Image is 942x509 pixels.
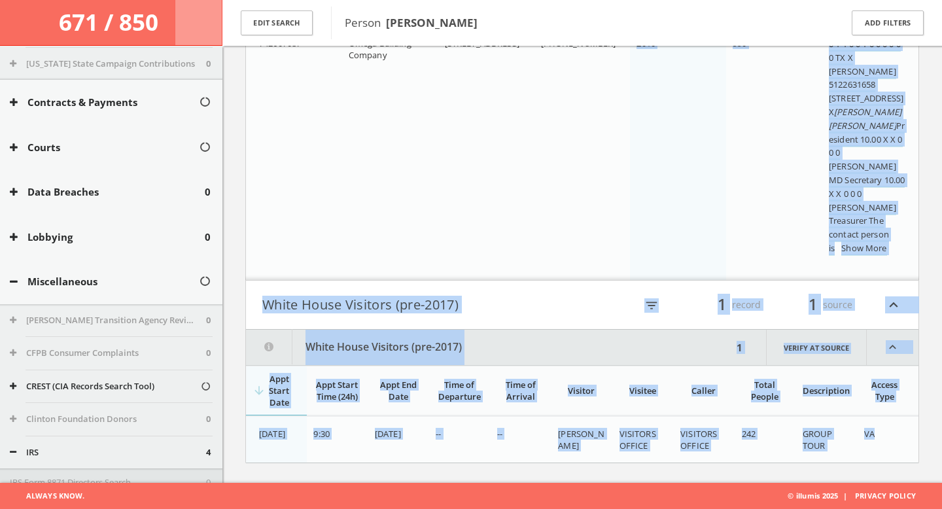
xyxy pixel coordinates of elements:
i: expand_less [885,294,902,316]
div: Description [803,385,849,396]
div: Visitor [558,385,604,396]
div: Appt Start Time (24h) [313,379,360,402]
button: Contracts & Payments [10,95,199,110]
span: 0 [205,184,211,200]
div: Appt Start Date [259,373,299,408]
div: grid [246,416,918,463]
button: Clinton Foundation Donors [10,413,206,426]
b: [PERSON_NAME] [386,15,478,30]
div: Caller [680,385,727,396]
span: 0 [206,347,211,360]
em: [PERSON_NAME] [834,106,901,118]
span: 1 [712,293,732,316]
span: 9:30 [313,428,330,440]
div: record [682,294,761,316]
a: 0 1 1 0 0 1 0 0 0 0 0 0 TX X [PERSON_NAME] 5122631658 [STREET_ADDRESS] X[PERSON_NAME] [PERSON_NAM... [829,38,905,256]
span: -- [497,428,502,440]
span: 4 [206,446,211,459]
div: Time of Departure [436,379,482,402]
span: © illumis 2025 [788,483,932,509]
span: Omega Building Company [349,37,411,61]
button: Data Breaches [10,184,205,200]
div: Access Type [864,379,905,402]
a: Show More [841,242,886,256]
button: Edit Search [241,10,313,36]
button: CREST (CIA Records Search Tool) [10,380,200,393]
span: 1 [803,293,823,316]
button: Courts [10,140,199,155]
span: VA [864,428,875,440]
div: Time of Arrival [497,379,544,402]
div: Appt End Date [375,379,421,402]
span: 0 [206,476,211,489]
a: Privacy Policy [855,491,916,500]
button: White House Visitors (pre-2017) [262,294,582,316]
span: VISITORS OFFICE [680,428,717,451]
span: 0 [205,230,211,245]
button: IRS Form 8871 Directors Search [10,476,206,489]
span: | [838,491,852,500]
span: Always Know. [10,483,84,509]
span: [PERSON_NAME] [558,428,604,451]
i: filter_list [644,298,659,313]
div: Visitee [619,385,666,396]
i: arrow_downward [253,384,266,397]
span: [DATE] [375,428,401,440]
span: VISITORS OFFICE [619,428,656,451]
span: 671 / 850 [59,7,164,37]
button: Lobbying [10,230,205,245]
button: Miscellaneous [10,274,199,289]
button: IRS [10,446,206,459]
button: [PERSON_NAME] Transition Agency Review Teams [10,314,206,327]
button: CFPB Consumer Complaints [10,347,206,360]
i: expand_less [867,330,918,365]
span: 0 [206,58,211,71]
div: source [774,294,852,316]
button: White House Visitors (pre-2017) [246,330,733,365]
div: Total People [742,379,788,402]
span: [DATE] [259,428,285,440]
span: 0 [206,314,211,327]
span: -- [436,428,441,440]
button: Add Filters [852,10,924,36]
span: Person [345,15,478,30]
span: 242 [742,428,756,440]
a: Verify at source [766,330,867,365]
button: [US_STATE] State Campaign Contributions [10,58,206,71]
em: [PERSON_NAME] [829,120,896,132]
span: 0 [206,413,211,426]
div: 1 [733,330,746,365]
span: GROUP TOUR [803,428,832,451]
